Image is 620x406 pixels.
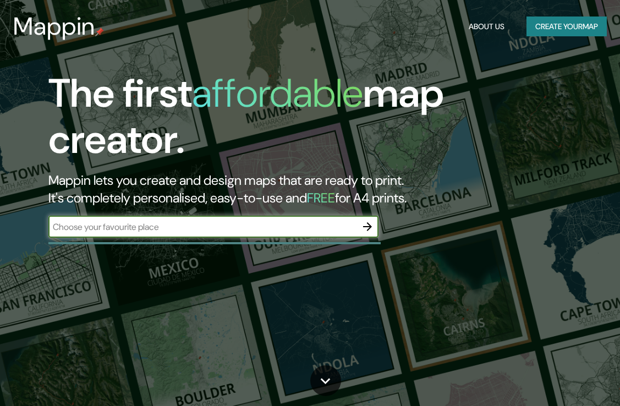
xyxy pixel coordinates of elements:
h5: FREE [307,189,335,206]
button: Create yourmap [526,17,607,37]
button: About Us [464,17,509,37]
h3: Mappin [13,12,95,41]
h2: Mappin lets you create and design maps that are ready to print. It's completely personalised, eas... [48,172,545,207]
h1: affordable [192,68,363,119]
h1: The first map creator. [48,70,545,172]
img: mappin-pin [95,28,104,36]
input: Choose your favourite place [48,221,356,233]
iframe: Help widget launcher [522,363,608,394]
